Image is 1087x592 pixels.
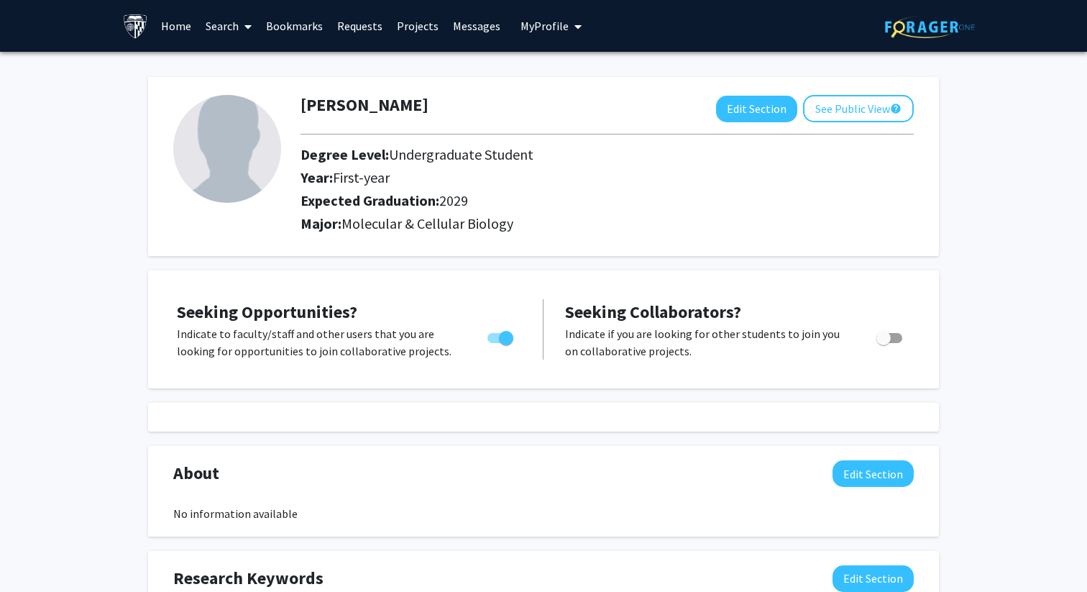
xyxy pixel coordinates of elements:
[439,191,468,209] span: 2029
[301,192,833,209] h2: Expected Graduation:
[301,146,833,163] h2: Degree Level:
[833,460,914,487] button: Edit About
[885,16,975,38] img: ForagerOne Logo
[173,95,281,203] img: Profile Picture
[803,95,914,122] button: See Public View
[565,301,741,323] span: Seeking Collaborators?
[446,1,508,51] a: Messages
[565,325,849,360] p: Indicate if you are looking for other students to join you on collaborative projects.
[890,100,902,117] mat-icon: help
[301,215,914,232] h2: Major:
[198,1,259,51] a: Search
[154,1,198,51] a: Home
[716,96,797,122] button: Edit Section
[871,325,910,347] div: Toggle
[173,565,324,591] span: Research Keywords
[177,301,357,323] span: Seeking Opportunities?
[173,505,914,522] div: No information available
[341,214,513,232] span: Molecular & Cellular Biology
[177,325,460,360] p: Indicate to faculty/staff and other users that you are looking for opportunities to join collabor...
[520,19,569,33] span: My Profile
[389,145,533,163] span: Undergraduate Student
[173,460,219,486] span: About
[301,169,833,186] h2: Year:
[333,168,390,186] span: First-year
[330,1,390,51] a: Requests
[833,565,914,592] button: Edit Research Keywords
[482,325,521,347] div: Toggle
[123,14,148,39] img: Johns Hopkins University Logo
[301,95,428,116] h1: [PERSON_NAME]
[259,1,330,51] a: Bookmarks
[390,1,446,51] a: Projects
